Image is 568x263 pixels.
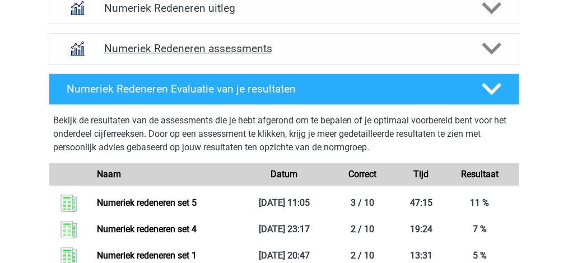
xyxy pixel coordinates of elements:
[104,42,464,55] h4: Numeriek Redeneren assessments
[97,197,197,208] a: Numeriek redeneren set 5
[97,250,197,261] a: Numeriek redeneren set 1
[402,168,441,181] div: Tijd
[44,33,524,64] a: assessments Numeriek Redeneren assessments
[44,73,524,105] a: Numeriek Redeneren Evaluatie van je resultaten
[53,114,515,154] p: Bekijk de resultaten van de assessments die je hebt afgerond om te bepalen of je optimaal voorber...
[104,2,464,15] h4: Numeriek Redeneren uitleg
[245,168,323,181] div: Datum
[63,34,91,63] img: numeriek redeneren assessments
[440,168,519,181] div: Resultaat
[97,224,197,234] a: Numeriek redeneren set 4
[323,168,402,181] div: Correct
[89,168,245,181] div: Naam
[67,82,464,95] h4: Numeriek Redeneren Evaluatie van je resultaten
